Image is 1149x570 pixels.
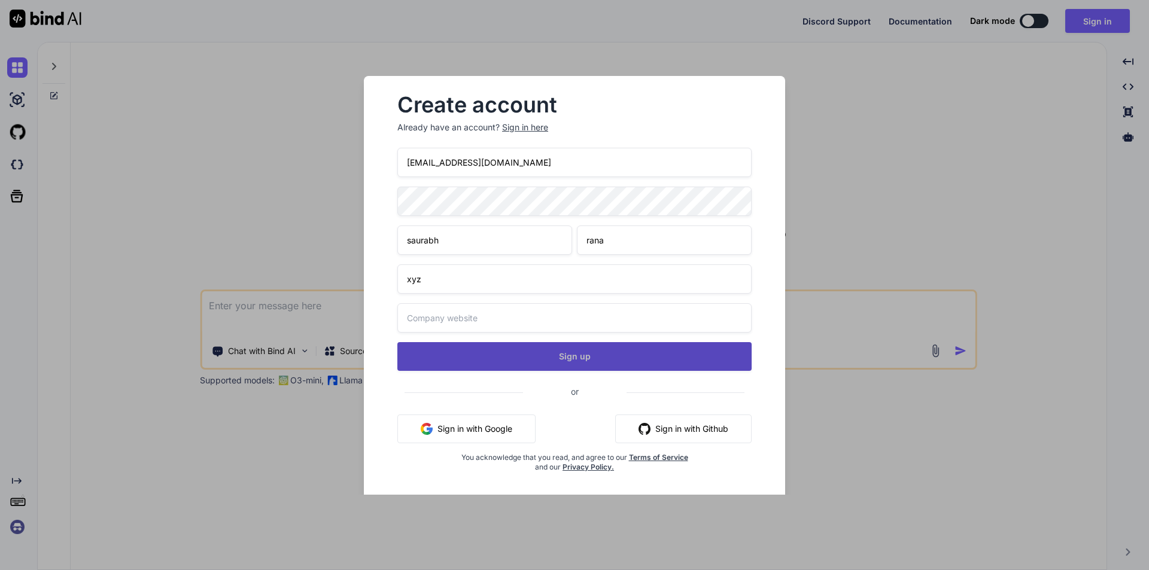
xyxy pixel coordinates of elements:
a: Terms of Service [629,453,688,462]
h2: Create account [397,95,752,114]
input: Your company name [397,264,752,294]
img: github [639,423,651,435]
a: Privacy Policy. [563,462,614,471]
div: Sign in here [502,121,548,133]
input: Company website [397,303,752,333]
input: Email [397,148,752,177]
button: Sign up [397,342,752,371]
button: Sign in with Google [397,414,536,443]
img: google [421,423,433,435]
div: You acknowledge that you read, and agree to our and our [457,453,693,501]
button: Sign in with Github [615,414,752,443]
span: or [523,377,627,406]
input: First Name [397,225,572,255]
p: Already have an account? [397,121,752,133]
input: Last Name [577,225,752,255]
